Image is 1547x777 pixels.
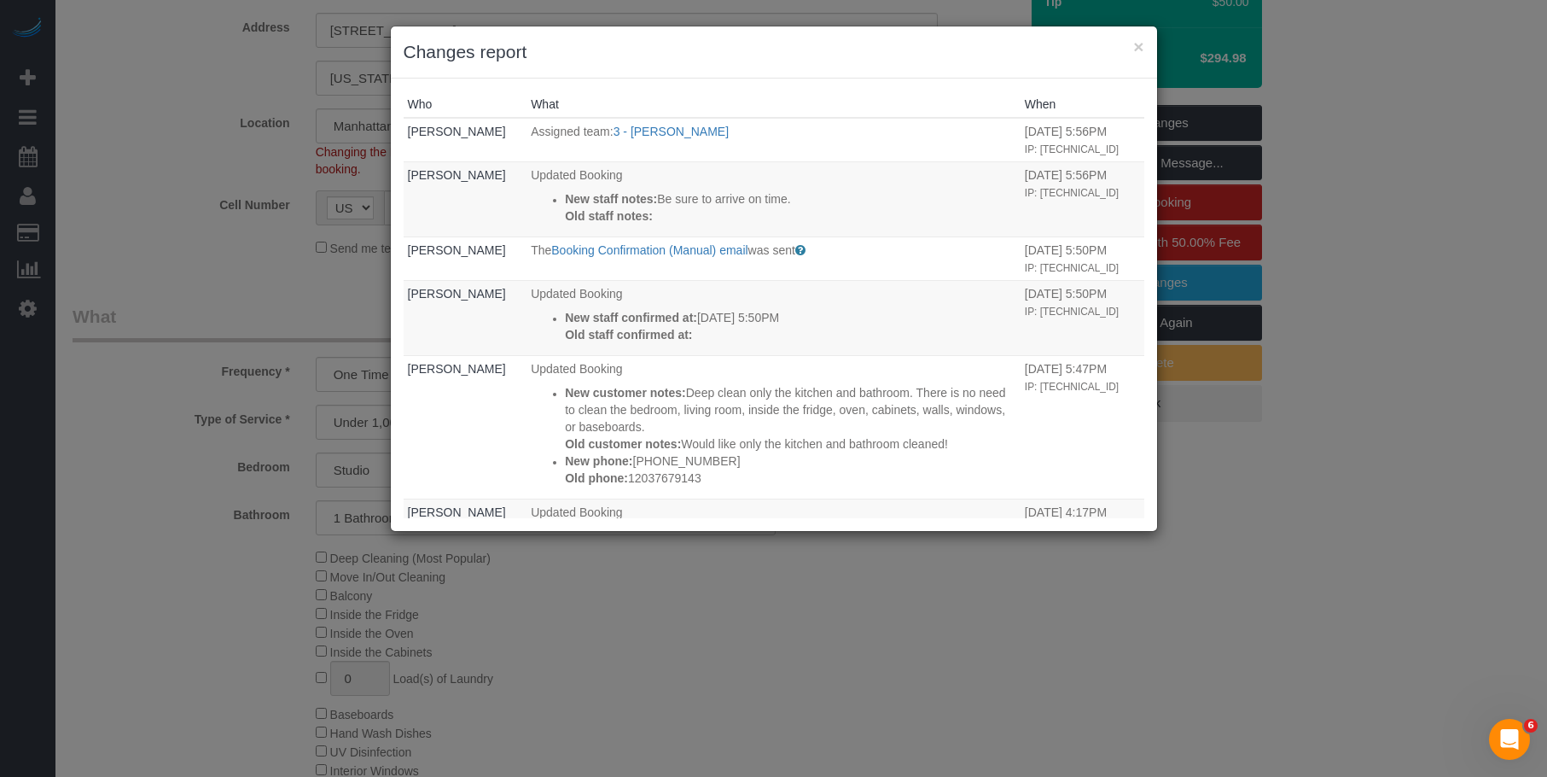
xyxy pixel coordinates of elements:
a: [PERSON_NAME] [408,505,506,519]
a: [PERSON_NAME] [408,362,506,376]
td: When [1021,161,1144,237]
span: 6 [1524,719,1538,733]
strong: New phone: [565,454,632,468]
span: The [531,243,551,257]
td: What [526,161,1021,237]
td: When [1021,237,1144,280]
p: Deep clean only the kitchen and bathroom. There is no need to clean the bedroom, living room, ins... [565,384,1016,435]
button: × [1133,38,1143,55]
td: What [526,237,1021,280]
strong: New staff confirmed at: [565,311,697,324]
h3: Changes report [404,39,1144,65]
a: [PERSON_NAME] [408,168,506,182]
td: When [1021,118,1144,161]
td: What [526,499,1021,574]
td: When [1021,355,1144,499]
td: Who [404,237,527,280]
td: What [526,118,1021,161]
strong: Old staff confirmed at: [565,328,692,342]
small: IP: [TECHNICAL_ID] [1025,262,1119,274]
small: IP: [TECHNICAL_ID] [1025,143,1119,155]
strong: Old staff notes: [565,209,653,223]
td: Who [404,355,527,499]
th: What [526,91,1021,118]
p: Be sure to arrive on time. [565,190,1016,207]
strong: New staff notes: [565,192,657,206]
td: Who [404,161,527,237]
a: [PERSON_NAME] [408,243,506,257]
a: 3 - [PERSON_NAME] [614,125,729,138]
span: Updated Booking [531,168,622,182]
span: Assigned team: [531,125,614,138]
span: was sent [748,243,795,257]
p: 12037679143 [565,470,1016,487]
p: [DATE] 5:50PM [565,309,1016,326]
td: When [1021,280,1144,355]
td: Who [404,280,527,355]
td: What [526,280,1021,355]
th: Who [404,91,527,118]
td: Who [404,118,527,161]
td: Who [404,499,527,574]
p: Would like only the kitchen and bathroom cleaned! [565,435,1016,453]
strong: New customer notes: [565,386,686,400]
iframe: Intercom live chat [1489,719,1530,760]
a: [PERSON_NAME] [408,125,506,138]
small: IP: [TECHNICAL_ID] [1025,187,1119,199]
p: [PHONE_NUMBER] [565,453,1016,470]
td: What [526,355,1021,499]
span: Updated Booking [531,362,622,376]
a: [PERSON_NAME] [408,287,506,301]
a: Booking Confirmation (Manual) email [551,243,747,257]
td: When [1021,499,1144,574]
span: Updated Booking [531,287,622,301]
strong: Old phone: [565,471,628,485]
small: IP: [TECHNICAL_ID] [1025,306,1119,318]
strong: Old customer notes: [565,437,681,451]
span: Updated Booking [531,505,622,519]
small: IP: [TECHNICAL_ID] [1025,381,1119,393]
th: When [1021,91,1144,118]
sui-modal: Changes report [391,26,1157,531]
